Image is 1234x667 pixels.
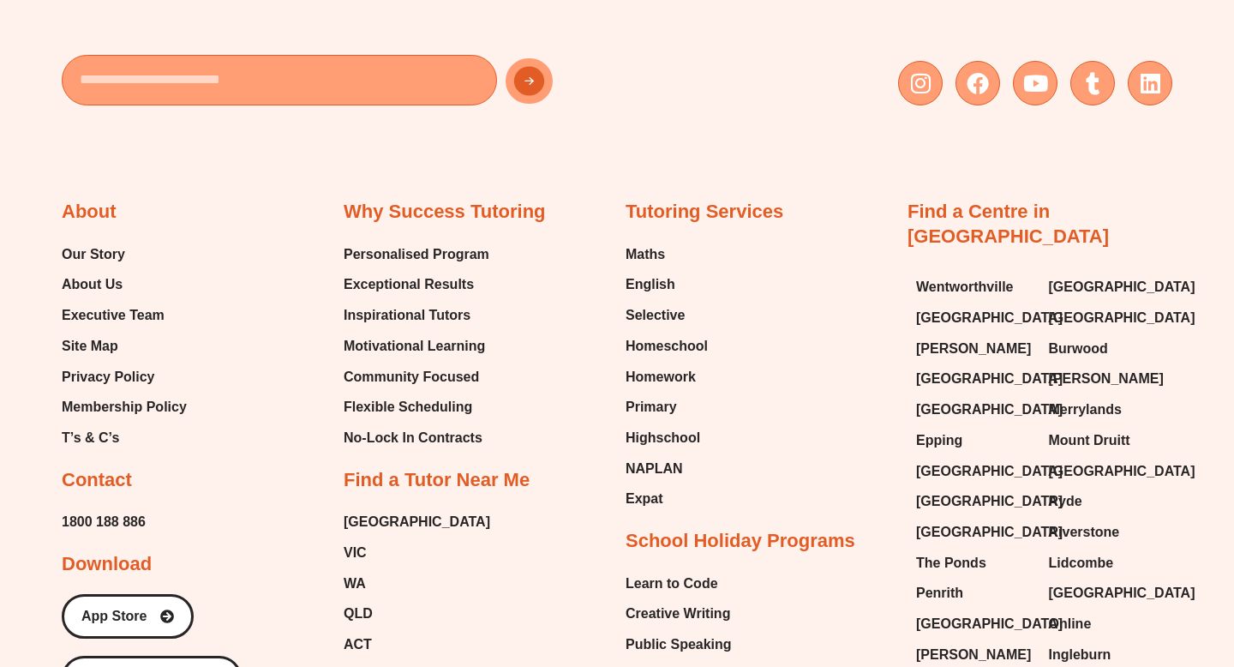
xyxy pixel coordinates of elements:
[62,303,165,328] span: Executive Team
[916,366,1032,392] a: [GEOGRAPHIC_DATA]
[626,486,708,512] a: Expat
[908,201,1109,247] a: Find a Centre in [GEOGRAPHIC_DATA]
[344,333,485,359] span: Motivational Learning
[344,540,490,566] a: VIC
[81,610,147,623] span: App Store
[62,303,187,328] a: Executive Team
[344,303,489,328] a: Inspirational Tutors
[916,366,1063,392] span: [GEOGRAPHIC_DATA]
[1049,336,1108,362] span: Burwood
[344,571,366,597] span: WA
[916,489,1063,514] span: [GEOGRAPHIC_DATA]
[62,552,152,577] h2: Download
[344,632,490,658] a: ACT
[916,611,1032,637] a: [GEOGRAPHIC_DATA]
[1049,336,1165,362] a: Burwood
[344,425,489,451] a: No-Lock In Contracts
[916,550,986,576] span: The Ponds
[626,601,732,627] a: Creative Writing
[626,601,730,627] span: Creative Writing
[626,364,696,390] span: Homework
[62,333,118,359] span: Site Map
[916,274,1032,300] a: Wentworthville
[344,571,490,597] a: WA
[916,611,1063,637] span: [GEOGRAPHIC_DATA]
[916,428,962,454] span: Epping
[344,303,470,328] span: Inspirational Tutors
[62,509,146,535] span: 1800 188 886
[62,333,187,359] a: Site Map
[626,394,708,420] a: Primary
[344,468,530,493] h2: Find a Tutor Near Me
[1049,366,1165,392] a: [PERSON_NAME]
[916,459,1063,484] span: [GEOGRAPHIC_DATA]
[1049,428,1165,454] a: Mount Druitt
[344,425,482,451] span: No-Lock In Contracts
[626,486,663,512] span: Expat
[344,394,472,420] span: Flexible Scheduling
[940,473,1234,667] iframe: Chat Widget
[626,571,732,597] a: Learn to Code
[62,425,187,451] a: T’s & C’s
[344,333,489,359] a: Motivational Learning
[62,272,187,297] a: About Us
[344,601,373,627] span: QLD
[916,305,1063,331] span: [GEOGRAPHIC_DATA]
[1049,459,1165,484] a: [GEOGRAPHIC_DATA]
[62,468,132,493] h2: Contact
[626,425,700,451] span: Highschool
[626,571,718,597] span: Learn to Code
[1049,397,1165,423] a: Merrylands
[344,272,489,297] a: Exceptional Results
[62,594,194,639] a: App Store
[344,242,489,267] a: Personalised Program
[344,394,489,420] a: Flexible Scheduling
[916,580,1032,606] a: Penrith
[916,397,1032,423] a: [GEOGRAPHIC_DATA]
[62,242,125,267] span: Our Story
[62,364,187,390] a: Privacy Policy
[916,520,1063,545] span: [GEOGRAPHIC_DATA]
[626,529,855,554] h2: School Holiday Programs
[344,509,490,535] a: [GEOGRAPHIC_DATA]
[916,520,1032,545] a: [GEOGRAPHIC_DATA]
[1049,274,1165,300] a: [GEOGRAPHIC_DATA]
[916,550,1032,576] a: The Ponds
[916,459,1032,484] a: [GEOGRAPHIC_DATA]
[626,303,708,328] a: Selective
[344,364,489,390] a: Community Focused
[626,303,685,328] span: Selective
[626,394,677,420] span: Primary
[344,601,490,627] a: QLD
[1049,397,1122,423] span: Merrylands
[62,242,187,267] a: Our Story
[344,364,479,390] span: Community Focused
[1049,305,1165,331] a: [GEOGRAPHIC_DATA]
[916,274,1014,300] span: Wentworthville
[1049,305,1195,331] span: [GEOGRAPHIC_DATA]
[626,242,708,267] a: Maths
[344,200,546,225] h2: Why Success Tutoring
[62,364,155,390] span: Privacy Policy
[916,397,1063,423] span: [GEOGRAPHIC_DATA]
[626,632,732,658] span: Public Speaking
[344,540,367,566] span: VIC
[62,55,608,114] form: New Form
[916,428,1032,454] a: Epping
[344,632,372,658] span: ACT
[916,580,963,606] span: Penrith
[1049,366,1164,392] span: [PERSON_NAME]
[626,272,675,297] span: English
[916,305,1032,331] a: [GEOGRAPHIC_DATA]
[626,200,783,225] h2: Tutoring Services
[1049,428,1130,454] span: Mount Druitt
[626,456,683,482] span: NAPLAN
[626,456,708,482] a: NAPLAN
[1049,459,1195,484] span: [GEOGRAPHIC_DATA]
[62,200,117,225] h2: About
[62,394,187,420] a: Membership Policy
[4,336,674,352] label: Please complete this required field.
